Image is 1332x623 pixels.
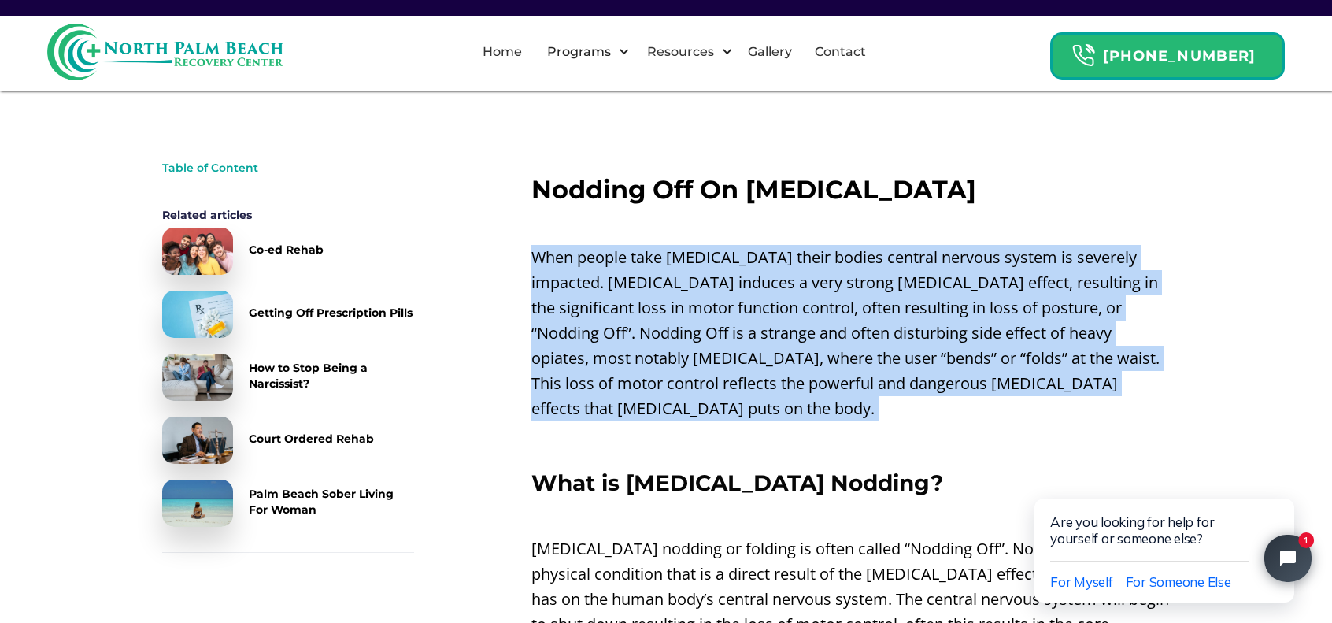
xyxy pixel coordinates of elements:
[1001,448,1332,623] iframe: Tidio Chat
[531,503,1170,528] p: ‍
[634,27,737,77] div: Resources
[531,212,1170,237] p: ‍
[162,480,414,527] a: Palm Beach Sober Living For Woman
[162,160,414,176] div: Table of Content
[1103,47,1256,65] strong: [PHONE_NUMBER]
[249,360,414,391] div: How to Stop Being a Narcissist?
[643,43,718,61] div: Resources
[531,245,1170,421] p: When people take [MEDICAL_DATA] their bodies central nervous system is severely impacted. [MEDICA...
[249,486,414,517] div: Palm Beach Sober Living For Woman
[543,43,615,61] div: Programs
[249,305,413,321] div: Getting Off Prescription Pills
[1071,43,1095,68] img: Header Calendar Icons
[162,417,414,464] a: Court Ordered Rehab
[531,429,1170,454] p: ‍
[534,27,634,77] div: Programs
[162,354,414,401] a: How to Stop Being a Narcissist?
[162,291,414,338] a: Getting Off Prescription Pills
[531,176,1170,204] h2: Nodding Off On [MEDICAL_DATA]
[162,228,414,275] a: Co-ed Rehab
[738,27,801,77] a: Gallery
[1050,24,1285,80] a: Header Calendar Icons[PHONE_NUMBER]
[805,27,875,77] a: Contact
[162,207,414,223] div: Related articles
[473,27,531,77] a: Home
[531,469,943,496] strong: What is [MEDICAL_DATA] Nodding?
[249,431,374,447] div: Court Ordered Rehab
[249,242,324,258] div: Co-ed Rehab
